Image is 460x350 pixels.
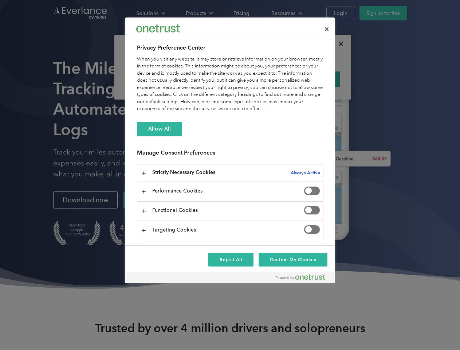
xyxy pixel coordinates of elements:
[276,274,325,280] img: Powered by OneTrust Opens in a new Tab
[137,43,323,52] h2: Privacy Preference Center
[125,17,335,283] div: Preference center
[137,149,323,160] h3: Manage Consent Preferences
[125,17,335,283] div: Privacy Preference Center
[259,253,327,267] button: Confirm My Choices
[136,24,180,32] img: Everlance
[208,253,253,267] button: Reject All
[137,56,323,113] div: When you visit any website, it may store or retrieve information on your browser, mostly in the f...
[137,122,182,136] button: Allow All
[136,21,180,36] div: Everlance
[276,274,331,283] a: Powered by OneTrust Opens in a new Tab
[319,21,335,37] button: Close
